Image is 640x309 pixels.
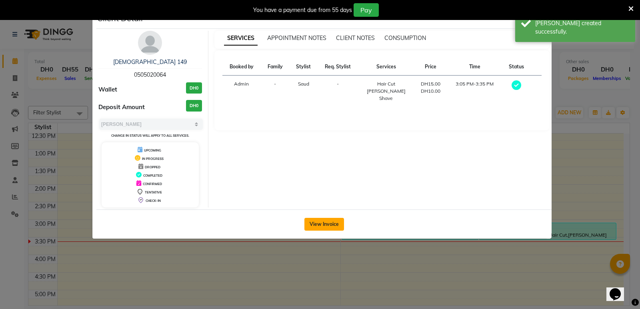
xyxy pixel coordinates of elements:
[98,103,145,112] span: Deposit Amount
[261,76,289,107] td: -
[363,88,409,102] div: [PERSON_NAME] Shave
[363,80,409,88] div: Hair Cut
[143,173,162,177] span: COMPLETED
[298,81,309,87] span: Saud
[318,58,358,76] th: Req. Stylist
[304,218,344,231] button: View Invoice
[336,34,375,42] span: CLIENT NOTES
[418,88,442,95] div: DH10.00
[447,76,502,107] td: 3:05 PM-3:35 PM
[134,71,166,78] span: 0505020064
[143,182,162,186] span: CONFIRMED
[358,58,414,76] th: Services
[186,100,202,112] h3: DH0
[253,6,352,14] div: You have a payment due from 55 days
[186,82,202,94] h3: DH0
[98,85,117,94] span: Wallet
[606,277,632,301] iframe: chat widget
[502,58,530,76] th: Status
[384,34,426,42] span: CONSUMPTION
[261,58,289,76] th: Family
[113,58,187,66] a: [DEMOGRAPHIC_DATA] 149
[318,76,358,107] td: -
[145,165,160,169] span: DROPPED
[146,199,161,203] span: CHECK-IN
[414,58,447,76] th: Price
[222,76,261,107] td: Admin
[144,148,161,152] span: UPCOMING
[418,80,442,88] div: DH15.00
[111,134,189,138] small: Change in status will apply to all services.
[222,58,261,76] th: Booked by
[267,34,326,42] span: APPOINTMENT NOTES
[145,190,162,194] span: TENTATIVE
[224,31,258,46] span: SERVICES
[354,3,379,17] button: Pay
[289,58,317,76] th: Stylist
[447,58,502,76] th: Time
[138,31,162,55] img: avatar
[142,157,164,161] span: IN PROGRESS
[535,19,629,36] div: Bill created successfully.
